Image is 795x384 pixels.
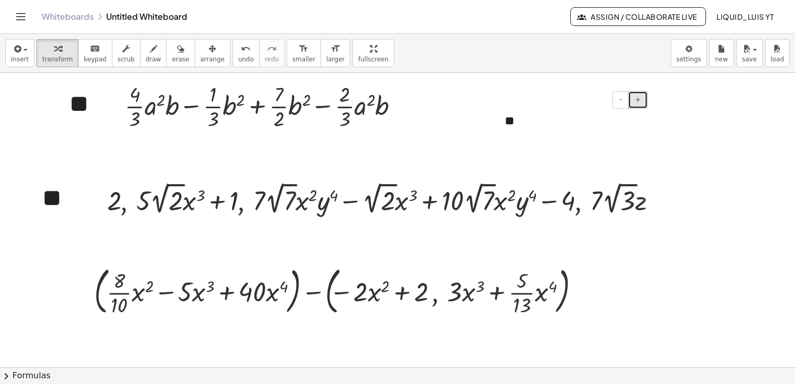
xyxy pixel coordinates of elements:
i: redo [267,43,277,55]
button: undoundo [233,39,260,67]
button: Assign / Collaborate Live [570,7,706,26]
button: load [765,39,790,67]
button: transform [36,39,79,67]
span: Liquid_luis YT [716,12,774,21]
span: load [771,56,784,63]
button: Toggle navigation [12,8,29,25]
span: - [619,95,622,104]
span: larger [326,56,344,63]
span: + [635,95,641,104]
button: save [736,39,763,67]
span: scrub [118,56,135,63]
i: undo [241,43,251,55]
button: new [709,39,734,67]
button: erase [166,39,195,67]
span: redo [265,56,279,63]
button: fullscreen [352,39,394,67]
button: draw [140,39,167,67]
button: redoredo [259,39,285,67]
span: fullscreen [358,56,388,63]
button: + [628,91,648,109]
span: Assign / Collaborate Live [579,12,697,21]
span: arrange [200,56,225,63]
span: insert [11,56,29,63]
span: save [742,56,756,63]
button: scrub [112,39,140,67]
button: Liquid_luis YT [708,7,783,26]
button: settings [671,39,707,67]
button: - [612,91,629,109]
button: keyboardkeypad [78,39,112,67]
span: draw [146,56,161,63]
span: transform [42,56,73,63]
button: format_sizesmaller [287,39,321,67]
span: new [715,56,728,63]
button: insert [5,39,34,67]
i: format_size [299,43,309,55]
span: settings [676,56,701,63]
button: format_sizelarger [320,39,350,67]
span: keypad [84,56,107,63]
i: keyboard [90,43,100,55]
a: Whiteboards [42,11,94,22]
span: erase [172,56,189,63]
span: undo [238,56,254,63]
button: arrange [195,39,230,67]
span: smaller [292,56,315,63]
i: format_size [330,43,340,55]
